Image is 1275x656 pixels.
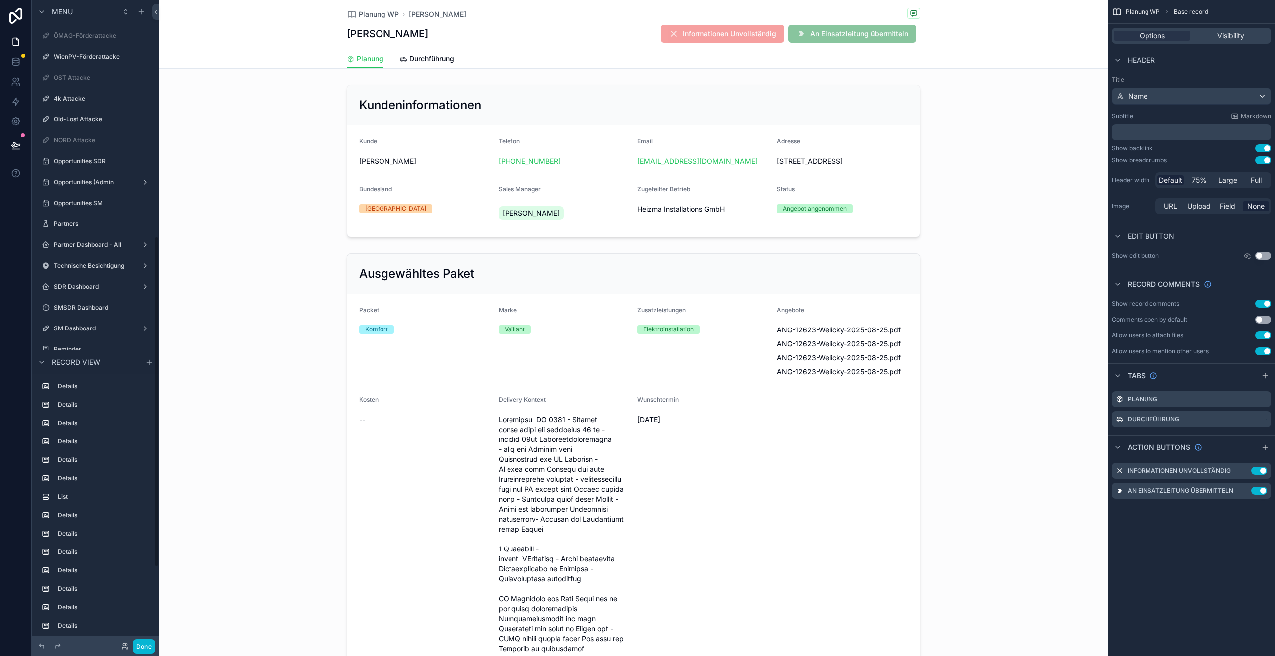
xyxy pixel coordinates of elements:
[399,50,454,70] a: Durchführung
[38,28,153,44] a: ÖMAG-Förderattacke
[1112,88,1271,105] button: Name
[1128,371,1146,381] span: Tabs
[359,9,399,19] span: Planung WP
[1159,175,1182,185] span: Default
[1126,8,1160,16] span: Planung WP
[54,95,151,103] label: 4k Attacke
[32,374,159,636] div: scrollable content
[54,304,151,312] label: SMSDR Dashboard
[1217,31,1244,41] span: Visibility
[1128,442,1190,452] span: Action buttons
[38,111,153,127] a: Old-Lost Attacke
[1251,175,1262,185] span: Full
[38,279,153,295] a: SDR Dashboard
[38,237,153,253] a: Partner Dashboard - All
[1174,8,1208,16] span: Base record
[1112,252,1159,260] label: Show edit button
[58,437,149,445] label: Details
[1112,347,1209,355] div: Allow users to mention other users
[133,639,155,654] button: Done
[1241,112,1271,120] span: Markdown
[38,49,153,65] a: WienPV-Förderattacke
[38,132,153,148] a: NORD Attacke
[58,511,149,519] label: Details
[58,548,149,556] label: Details
[1112,316,1187,324] div: Comments open by default
[54,262,137,270] label: Technische Besichtigung
[1112,156,1167,164] div: Show breadcrumbs
[58,419,149,427] label: Details
[38,91,153,107] a: 4k Attacke
[52,357,100,367] span: Record view
[52,7,73,17] span: Menu
[54,241,137,249] label: Partner Dashboard - All
[58,585,149,593] label: Details
[1112,76,1271,84] label: Title
[58,493,149,501] label: List
[1128,231,1174,241] span: Edit button
[347,9,399,19] a: Planung WP
[38,216,153,232] a: Partners
[1220,201,1235,211] span: Field
[1128,395,1157,403] label: Planung
[1128,487,1233,495] label: An Einsatzleitung übermitteln
[357,54,383,64] span: Planung
[58,456,149,464] label: Details
[1128,467,1231,475] label: Informationen Unvollständig
[1112,176,1151,184] label: Header width
[409,9,466,19] a: [PERSON_NAME]
[38,174,153,190] a: Opportunities (Admin
[54,220,151,228] label: Partners
[54,345,151,353] label: Reminder
[1128,55,1155,65] span: Header
[1140,31,1165,41] span: Options
[54,178,137,186] label: Opportunities (Admin
[58,622,149,630] label: Details
[38,341,153,357] a: Reminder
[1247,201,1265,211] span: None
[38,258,153,274] a: Technische Besichtigung
[54,199,151,207] label: Opportunities SM
[1218,175,1237,185] span: Large
[347,50,383,69] a: Planung
[54,53,151,61] label: WienPV-Förderattacke
[58,603,149,611] label: Details
[1112,144,1153,152] div: Show backlink
[1112,124,1271,140] div: scrollable content
[54,283,137,291] label: SDR Dashboard
[54,157,151,165] label: Opportunities SDR
[38,195,153,211] a: Opportunities SM
[38,321,153,336] a: SM Dashboard
[1112,112,1133,120] label: Subtitle
[1112,331,1183,339] div: Allow users to attach files
[38,153,153,169] a: Opportunities SDR
[58,401,149,409] label: Details
[1192,175,1207,185] span: 75%
[409,54,454,64] span: Durchführung
[347,27,428,41] h1: [PERSON_NAME]
[58,474,149,482] label: Details
[58,566,149,574] label: Details
[38,70,153,86] a: OST Attacke
[1128,415,1179,423] label: Durchführung
[1128,279,1200,289] span: Record comments
[54,325,137,332] label: SM Dashboard
[54,74,151,82] label: OST Attacke
[1128,91,1147,101] span: Name
[54,136,151,144] label: NORD Attacke
[1112,300,1179,308] div: Show record comments
[54,32,151,40] label: ÖMAG-Förderattacke
[1231,112,1271,120] a: Markdown
[38,300,153,316] a: SMSDR Dashboard
[58,530,149,538] label: Details
[58,382,149,390] label: Details
[1187,201,1211,211] span: Upload
[1112,202,1151,210] label: Image
[54,115,151,123] label: Old-Lost Attacke
[1164,201,1177,211] span: URL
